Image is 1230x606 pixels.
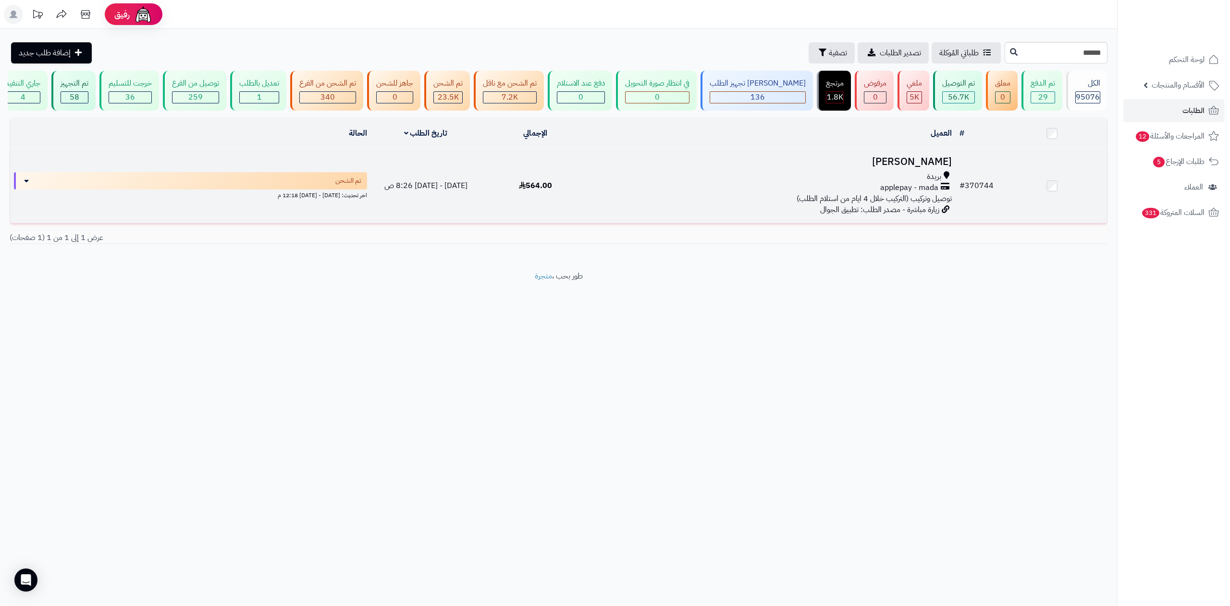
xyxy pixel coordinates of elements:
[1165,7,1221,27] img: logo-2.png
[1142,207,1160,219] span: 331
[750,91,765,103] span: 136
[5,78,40,89] div: جاري التنفيذ
[820,204,939,215] span: زيارة مباشرة - مصدر الطلب: تطبيق الجوال
[502,91,518,103] span: 7.2K
[1123,176,1224,199] a: العملاء
[880,182,938,193] span: applepay - mada
[995,78,1010,89] div: معلق
[438,91,459,103] span: 23.5K
[1123,150,1224,173] a: طلبات الإرجاع5
[896,71,931,111] a: ملغي 5K
[14,189,367,200] div: اخر تحديث: [DATE] - [DATE] 12:18 م
[614,71,699,111] a: في انتظار صورة التحويل 0
[19,47,71,59] span: إضافة طلب جديد
[931,71,984,111] a: تم التوصيل 56.7K
[907,92,922,103] div: 4975
[288,71,365,111] a: تم الشحن من الفرع 340
[228,71,288,111] a: تعديل بالطلب 1
[557,78,605,89] div: دفع عند الاستلام
[655,91,660,103] span: 0
[826,92,843,103] div: 1813
[557,92,604,103] div: 0
[240,92,279,103] div: 1
[61,92,88,103] div: 58
[1064,71,1109,111] a: الكل95076
[829,47,847,59] span: تصفية
[109,78,152,89] div: خرجت للتسليم
[11,42,92,63] a: إضافة طلب جديد
[483,92,536,103] div: 7223
[519,180,552,191] span: 564.00
[959,180,994,191] a: #370744
[1152,78,1205,92] span: الأقسام والمنتجات
[927,171,941,182] span: بريدة
[434,92,462,103] div: 23540
[1135,131,1150,142] span: 12
[1031,92,1055,103] div: 29
[699,71,815,111] a: [PERSON_NAME] تجهيز الطلب 136
[864,78,886,89] div: مرفوض
[483,78,537,89] div: تم الشحن مع ناقل
[523,127,547,139] a: الإجمالي
[626,92,689,103] div: 0
[1141,206,1205,219] span: السلات المتروكة
[299,78,356,89] div: تم الشحن من الفرع
[365,71,422,111] a: جاهز للشحن 0
[1152,155,1205,168] span: طلبات الإرجاع
[710,78,806,89] div: [PERSON_NAME] تجهيز الطلب
[320,91,335,103] span: 340
[1075,78,1100,89] div: الكل
[625,78,689,89] div: في انتظار صورة التحويل
[996,92,1010,103] div: 0
[172,78,219,89] div: توصيل من الفرع
[300,92,356,103] div: 340
[404,127,448,139] a: تاريخ الطلب
[594,156,951,167] h3: [PERSON_NAME]
[1182,104,1205,117] span: الطلبات
[1038,91,1048,103] span: 29
[377,92,413,103] div: 0
[1123,48,1224,71] a: لوحة التحكم
[393,91,397,103] span: 0
[939,47,979,59] span: طلباتي المُوكلة
[1135,129,1205,143] span: المراجعات والأسئلة
[257,91,262,103] span: 1
[535,270,552,282] a: متجرة
[815,71,853,111] a: مرتجع 1.8K
[943,92,974,103] div: 56662
[932,42,1001,63] a: طلباتي المُوكلة
[1076,91,1100,103] span: 95076
[376,78,413,89] div: جاهز للشحن
[578,91,583,103] span: 0
[125,91,135,103] span: 36
[349,127,367,139] a: الحالة
[959,180,965,191] span: #
[959,127,964,139] a: #
[931,127,952,139] a: العميل
[858,42,929,63] a: تصدير الطلبات
[422,71,472,111] a: تم الشحن 23.5K
[1123,201,1224,224] a: السلات المتروكة331
[109,92,151,103] div: 36
[546,71,614,111] a: دفع عند الاستلام 0
[1153,156,1165,168] span: 5
[1020,71,1064,111] a: تم الدفع 29
[907,78,922,89] div: ملغي
[710,92,805,103] div: 136
[797,193,952,204] span: توصيل وتركيب (التركيب خلال 4 ايام من استلام الطلب)
[873,91,878,103] span: 0
[239,78,279,89] div: تعديل بالطلب
[14,568,37,592] div: Open Intercom Messenger
[809,42,855,63] button: تصفية
[1000,91,1005,103] span: 0
[114,9,130,20] span: رفيق
[61,78,88,89] div: تم التجهيز
[910,91,919,103] span: 5K
[826,78,844,89] div: مرتجع
[1184,180,1203,194] span: العملاء
[25,5,49,26] a: تحديثات المنصة
[1123,99,1224,122] a: الطلبات
[188,91,203,103] span: 259
[70,91,79,103] span: 58
[942,78,975,89] div: تم التوصيل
